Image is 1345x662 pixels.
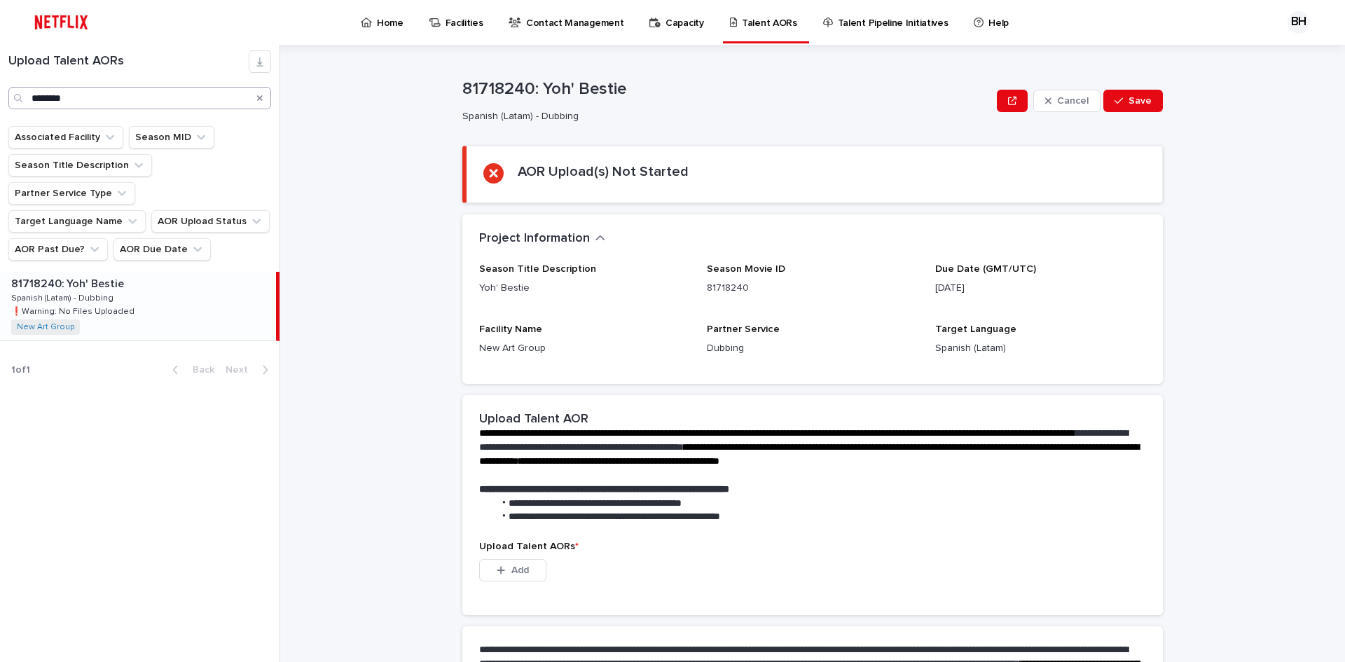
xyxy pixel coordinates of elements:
p: 81718240: Yoh' Bestie [462,79,991,99]
span: Facility Name [479,324,542,334]
button: Season MID [129,126,214,149]
div: BH [1288,11,1310,34]
a: New Art Group [17,322,74,332]
button: Project Information [479,231,605,247]
button: Next [220,364,280,376]
p: Dubbing [707,341,918,356]
button: AOR Upload Status [151,210,270,233]
button: Associated Facility [8,126,123,149]
h1: Upload Talent AORs [8,54,249,69]
button: Target Language Name [8,210,146,233]
span: Due Date (GMT/UTC) [935,264,1036,274]
button: Partner Service Type [8,182,135,205]
h2: Project Information [479,231,590,247]
button: AOR Due Date [113,238,211,261]
span: Next [226,365,256,375]
button: Season Title Description [8,154,152,177]
span: Back [184,365,214,375]
span: Add [511,565,529,575]
span: Target Language [935,324,1016,334]
button: Cancel [1033,90,1101,112]
span: Upload Talent AORs [479,542,579,551]
button: Save [1103,90,1163,112]
button: Add [479,559,546,581]
p: Yoh' Bestie [479,281,690,296]
span: Cancel [1057,96,1089,106]
img: ifQbXi3ZQGMSEF7WDB7W [28,8,95,36]
p: New Art Group [479,341,690,356]
input: Search [8,87,271,109]
p: Spanish (Latam) - Dubbing [462,111,986,123]
p: [DATE] [935,281,1146,296]
p: 81718240: Yoh' Bestie [11,275,127,291]
p: Spanish (Latam) [935,341,1146,356]
h2: AOR Upload(s) Not Started [518,163,689,180]
button: Back [161,364,220,376]
span: Save [1129,96,1152,106]
span: Season Title Description [479,264,596,274]
h2: Upload Talent AOR [479,412,588,427]
p: ❗️Warning: No Files Uploaded [11,304,137,317]
p: Spanish (Latam) - Dubbing [11,291,116,303]
p: 81718240 [707,281,918,296]
button: AOR Past Due? [8,238,108,261]
span: Season Movie ID [707,264,785,274]
span: Partner Service [707,324,780,334]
